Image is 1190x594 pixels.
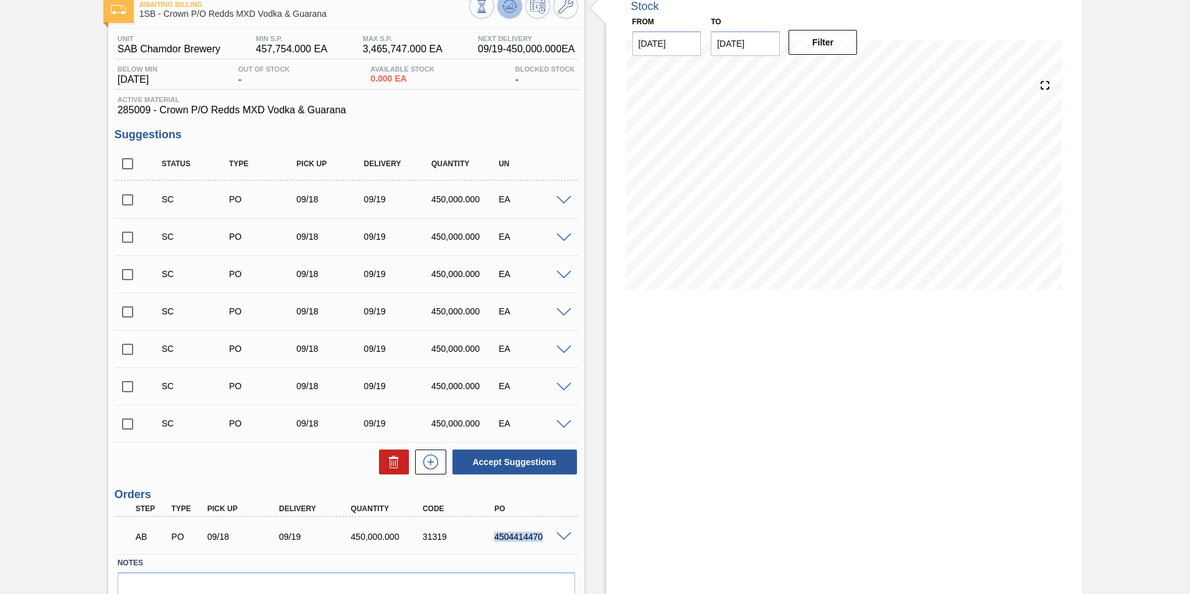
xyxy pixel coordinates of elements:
[293,418,368,428] div: 09/18/2025
[118,96,575,103] span: Active Material
[373,450,409,474] div: Delete Suggestions
[370,65,434,73] span: Available Stock
[293,269,368,279] div: 09/18/2025
[159,381,234,391] div: Suggestion Created
[711,31,780,56] input: mm/dd/yyyy
[452,450,577,474] button: Accept Suggestions
[495,344,571,354] div: EA
[370,74,434,83] span: 0.000 EA
[139,9,469,19] span: 1SB - Crown P/O Redds MXD Vodka & Guarana
[491,504,571,513] div: PO
[348,504,428,513] div: Quantity
[495,418,571,428] div: EA
[428,232,504,242] div: 450,000.000
[133,523,170,550] div: Awaiting Billing
[115,488,578,501] h3: Orders
[348,532,428,542] div: 450,000.000
[478,35,575,42] span: Next Delivery
[446,448,578,476] div: Accept Suggestions
[361,344,436,354] div: 09/19/2025
[428,159,504,168] div: Quantity
[512,65,578,85] div: -
[361,269,436,279] div: 09/19/2025
[238,65,290,73] span: Out Of Stock
[226,232,301,242] div: Purchase order
[168,532,205,542] div: Purchase order
[136,532,167,542] p: AB
[168,504,205,513] div: Type
[495,306,571,316] div: EA
[293,159,368,168] div: Pick up
[256,35,327,42] span: MIN S.P.
[226,306,301,316] div: Purchase order
[361,306,436,316] div: 09/19/2025
[133,504,170,513] div: Step
[293,194,368,204] div: 09/18/2025
[118,554,575,572] label: Notes
[235,65,293,85] div: -
[789,30,858,55] button: Filter
[111,5,126,14] img: Ícone
[159,269,234,279] div: Suggestion Created
[632,17,654,26] label: From
[495,232,571,242] div: EA
[361,232,436,242] div: 09/19/2025
[159,159,234,168] div: Status
[118,44,220,55] span: SAB Chamdor Brewery
[419,532,500,542] div: 31319
[363,44,443,55] span: 3,465,747.000 EA
[204,532,284,542] div: 09/18/2025
[491,532,571,542] div: 4504414470
[711,17,721,26] label: to
[226,344,301,354] div: Purchase order
[226,381,301,391] div: Purchase order
[632,31,701,56] input: mm/dd/yyyy
[495,194,571,204] div: EA
[361,418,436,428] div: 09/19/2025
[478,44,575,55] span: 09/19 - 450,000.000 EA
[293,344,368,354] div: 09/18/2025
[276,504,356,513] div: Delivery
[428,306,504,316] div: 450,000.000
[226,418,301,428] div: Purchase order
[226,269,301,279] div: Purchase order
[409,450,446,474] div: New suggestion
[361,194,436,204] div: 09/19/2025
[293,306,368,316] div: 09/18/2025
[293,232,368,242] div: 09/18/2025
[361,159,436,168] div: Delivery
[118,105,575,116] span: 285009 - Crown P/O Redds MXD Vodka & Guarana
[363,35,443,42] span: MAX S.P.
[226,194,301,204] div: Purchase order
[118,65,157,73] span: Below Min
[428,194,504,204] div: 450,000.000
[256,44,327,55] span: 457,754.000 EA
[428,344,504,354] div: 450,000.000
[115,128,578,141] h3: Suggestions
[139,1,469,8] span: Awaiting Billing
[159,232,234,242] div: Suggestion Created
[159,344,234,354] div: Suggestion Created
[428,381,504,391] div: 450,000.000
[226,159,301,168] div: Type
[159,418,234,428] div: Suggestion Created
[428,269,504,279] div: 450,000.000
[276,532,356,542] div: 09/19/2025
[204,504,284,513] div: Pick up
[515,65,575,73] span: Blocked Stock
[159,306,234,316] div: Suggestion Created
[118,35,220,42] span: Unit
[428,418,504,428] div: 450,000.000
[361,381,436,391] div: 09/19/2025
[419,504,500,513] div: Code
[293,381,368,391] div: 09/18/2025
[159,194,234,204] div: Suggestion Created
[495,381,571,391] div: EA
[495,269,571,279] div: EA
[495,159,571,168] div: UN
[118,74,157,85] span: [DATE]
